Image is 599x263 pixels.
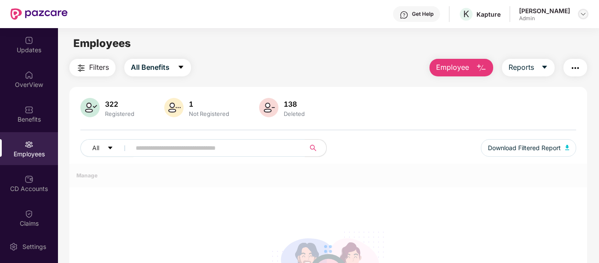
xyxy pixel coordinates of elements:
[436,62,469,73] span: Employee
[481,139,577,157] button: Download Filtered Report
[25,140,33,149] img: svg+xml;base64,PHN2ZyBpZD0iRW1wbG95ZWVzIiB4bWxucz0iaHR0cDovL3d3dy53My5vcmcvMjAwMC9zdmciIHdpZHRoPS...
[25,209,33,218] img: svg+xml;base64,PHN2ZyBpZD0iQ2xhaW0iIHhtbG5zPSJodHRwOi8vd3d3LnczLm9yZy8yMDAwL3N2ZyIgd2lkdGg9IjIwIi...
[570,63,581,73] img: svg+xml;base64,PHN2ZyB4bWxucz0iaHR0cDovL3d3dy53My5vcmcvMjAwMC9zdmciIHdpZHRoPSIyNCIgaGVpZ2h0PSIyNC...
[463,9,469,19] span: K
[76,63,87,73] img: svg+xml;base64,PHN2ZyB4bWxucz0iaHR0cDovL3d3dy53My5vcmcvMjAwMC9zdmciIHdpZHRoPSIyNCIgaGVpZ2h0PSIyNC...
[25,36,33,45] img: svg+xml;base64,PHN2ZyBpZD0iVXBkYXRlZCIgeG1sbnM9Imh0dHA6Ly93d3cudzMub3JnLzIwMDAvc3ZnIiB3aWR0aD0iMj...
[69,59,115,76] button: Filters
[429,59,493,76] button: Employee
[476,10,501,18] div: Kapture
[502,59,555,76] button: Reportscaret-down
[541,64,548,72] span: caret-down
[11,8,68,20] img: New Pazcare Logo
[519,7,570,15] div: [PERSON_NAME]
[282,100,307,108] div: 138
[25,105,33,114] img: svg+xml;base64,PHN2ZyBpZD0iQmVuZWZpdHMiIHhtbG5zPSJodHRwOi8vd3d3LnczLm9yZy8yMDAwL3N2ZyIgd2lkdGg9Ij...
[103,110,136,117] div: Registered
[187,100,231,108] div: 1
[305,139,327,157] button: search
[305,144,322,151] span: search
[25,71,33,79] img: svg+xml;base64,PHN2ZyBpZD0iSG9tZSIgeG1sbnM9Imh0dHA6Ly93d3cudzMub3JnLzIwMDAvc3ZnIiB3aWR0aD0iMjAiIG...
[259,98,278,117] img: svg+xml;base64,PHN2ZyB4bWxucz0iaHR0cDovL3d3dy53My5vcmcvMjAwMC9zdmciIHhtbG5zOnhsaW5rPSJodHRwOi8vd3...
[107,145,113,152] span: caret-down
[20,242,49,251] div: Settings
[282,110,307,117] div: Deleted
[124,59,191,76] button: All Benefitscaret-down
[89,62,109,73] span: Filters
[476,63,487,73] img: svg+xml;base64,PHN2ZyB4bWxucz0iaHR0cDovL3d3dy53My5vcmcvMjAwMC9zdmciIHhtbG5zOnhsaW5rPSJodHRwOi8vd3...
[80,139,134,157] button: Allcaret-down
[25,175,33,184] img: svg+xml;base64,PHN2ZyBpZD0iQ0RfQWNjb3VudHMiIGRhdGEtbmFtZT0iQ0QgQWNjb3VudHMiIHhtbG5zPSJodHRwOi8vd3...
[400,11,408,19] img: svg+xml;base64,PHN2ZyBpZD0iSGVscC0zMngzMiIgeG1sbnM9Imh0dHA6Ly93d3cudzMub3JnLzIwMDAvc3ZnIiB3aWR0aD...
[92,143,99,153] span: All
[164,98,184,117] img: svg+xml;base64,PHN2ZyB4bWxucz0iaHR0cDovL3d3dy53My5vcmcvMjAwMC9zdmciIHhtbG5zOnhsaW5rPSJodHRwOi8vd3...
[177,64,184,72] span: caret-down
[187,110,231,117] div: Not Registered
[519,15,570,22] div: Admin
[509,62,534,73] span: Reports
[80,98,100,117] img: svg+xml;base64,PHN2ZyB4bWxucz0iaHR0cDovL3d3dy53My5vcmcvMjAwMC9zdmciIHhtbG5zOnhsaW5rPSJodHRwOi8vd3...
[103,100,136,108] div: 322
[412,11,433,18] div: Get Help
[565,145,570,150] img: svg+xml;base64,PHN2ZyB4bWxucz0iaHR0cDovL3d3dy53My5vcmcvMjAwMC9zdmciIHhtbG5zOnhsaW5rPSJodHRwOi8vd3...
[73,37,131,50] span: Employees
[580,11,587,18] img: svg+xml;base64,PHN2ZyBpZD0iRHJvcGRvd24tMzJ4MzIiIHhtbG5zPSJodHRwOi8vd3d3LnczLm9yZy8yMDAwL3N2ZyIgd2...
[131,62,170,73] span: All Benefits
[9,242,18,251] img: svg+xml;base64,PHN2ZyBpZD0iU2V0dGluZy0yMHgyMCIgeG1sbnM9Imh0dHA6Ly93d3cudzMub3JnLzIwMDAvc3ZnIiB3aW...
[488,143,561,153] span: Download Filtered Report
